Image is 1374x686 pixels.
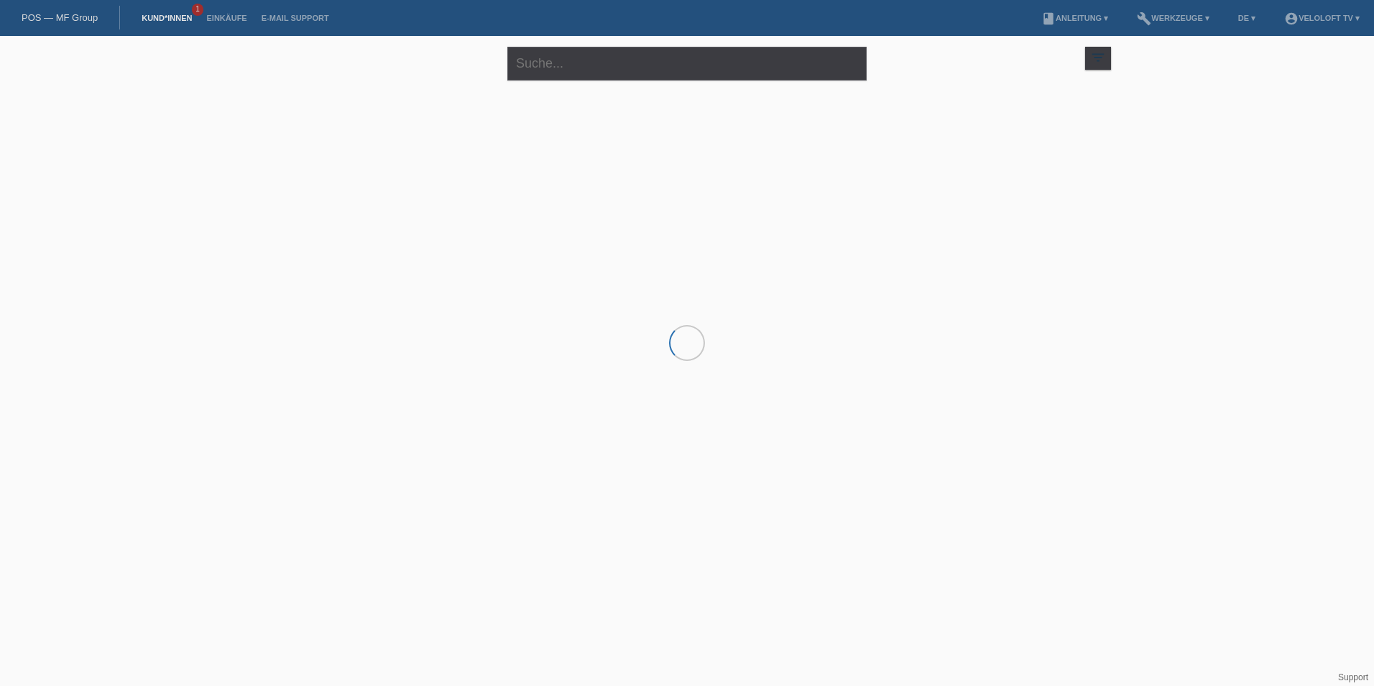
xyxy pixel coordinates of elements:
a: Kund*innen [134,14,199,22]
a: DE ▾ [1231,14,1263,22]
a: buildWerkzeuge ▾ [1130,14,1217,22]
span: 1 [192,4,203,16]
i: filter_list [1090,50,1106,65]
a: account_circleVeloLoft TV ▾ [1277,14,1367,22]
i: account_circle [1284,12,1299,26]
a: E-Mail Support [254,14,336,22]
a: POS — MF Group [22,12,98,23]
a: bookAnleitung ▾ [1034,14,1115,22]
i: book [1041,12,1056,26]
a: Einkäufe [199,14,254,22]
a: Support [1338,672,1368,682]
input: Suche... [507,47,867,81]
i: build [1137,12,1151,26]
